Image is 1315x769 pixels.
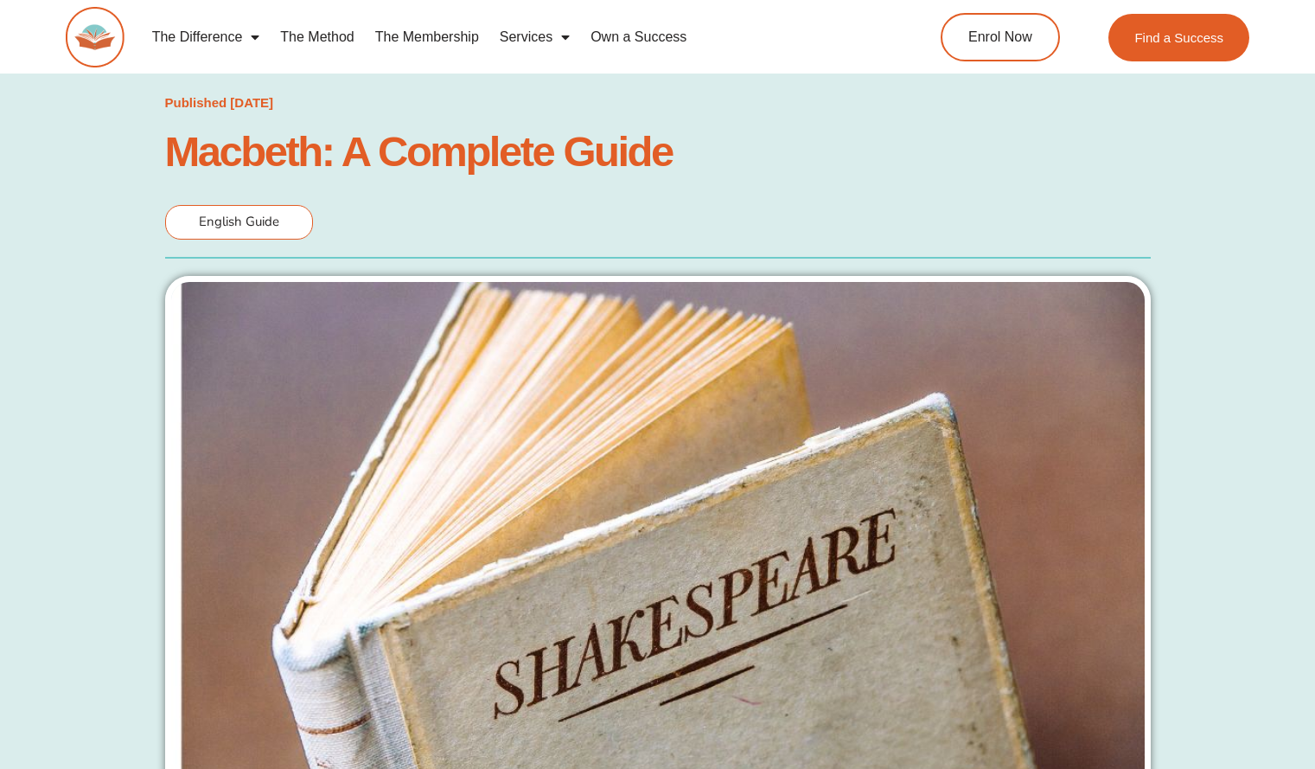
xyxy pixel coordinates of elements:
time: [DATE] [230,95,273,110]
a: Find a Success [1108,14,1249,61]
nav: Menu [142,17,873,57]
span: Find a Success [1134,31,1223,44]
span: Enrol Now [968,30,1032,44]
a: The Difference [142,17,271,57]
h1: Macbeth: A Complete Guide [165,132,1151,170]
a: Own a Success [580,17,697,57]
span: Published [165,95,227,110]
a: Published [DATE] [165,91,274,115]
a: The Membership [365,17,489,57]
a: The Method [270,17,364,57]
span: English Guide [199,213,279,230]
a: Services [489,17,580,57]
a: Enrol Now [941,13,1060,61]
